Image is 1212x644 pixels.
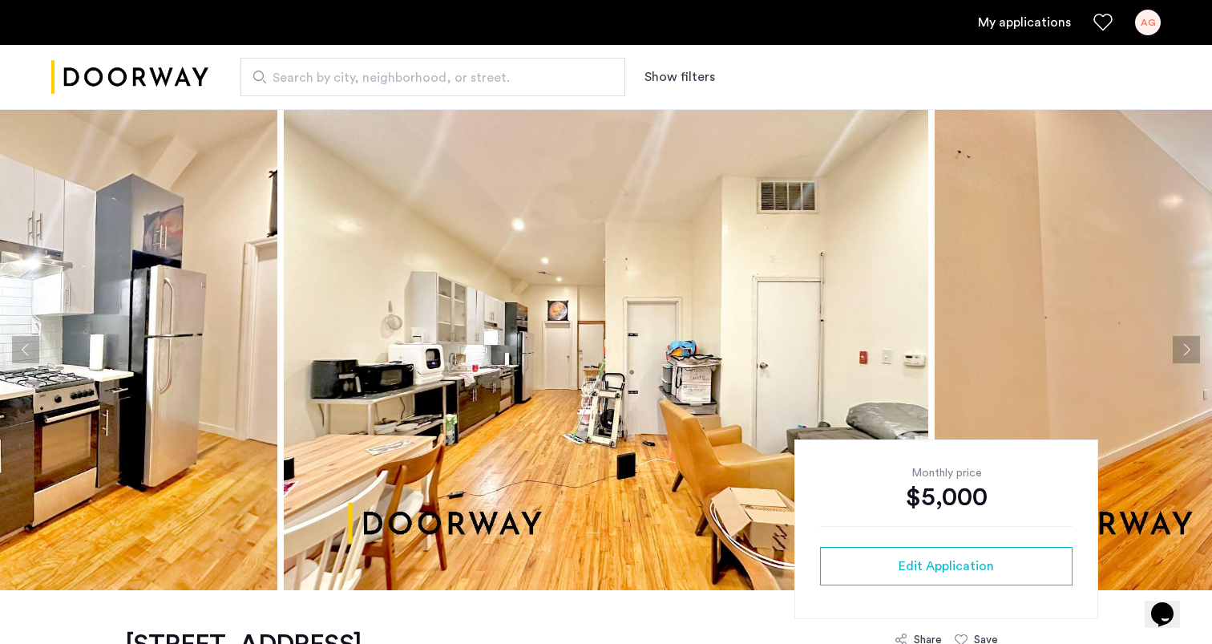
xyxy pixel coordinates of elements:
a: Favorites [1093,13,1113,32]
div: $5,000 [820,481,1073,513]
button: Show or hide filters [644,67,715,87]
span: Edit Application [899,557,994,576]
div: Monthly price [820,465,1073,481]
a: My application [978,13,1071,32]
img: logo [51,47,208,107]
button: Next apartment [1173,336,1200,363]
a: Cazamio logo [51,47,208,107]
div: AG [1135,10,1161,35]
input: Apartment Search [240,58,625,96]
button: Previous apartment [12,336,39,363]
img: apartment [284,109,928,590]
iframe: chat widget [1145,580,1196,628]
button: button [820,547,1073,585]
span: Search by city, neighborhood, or street. [273,68,580,87]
